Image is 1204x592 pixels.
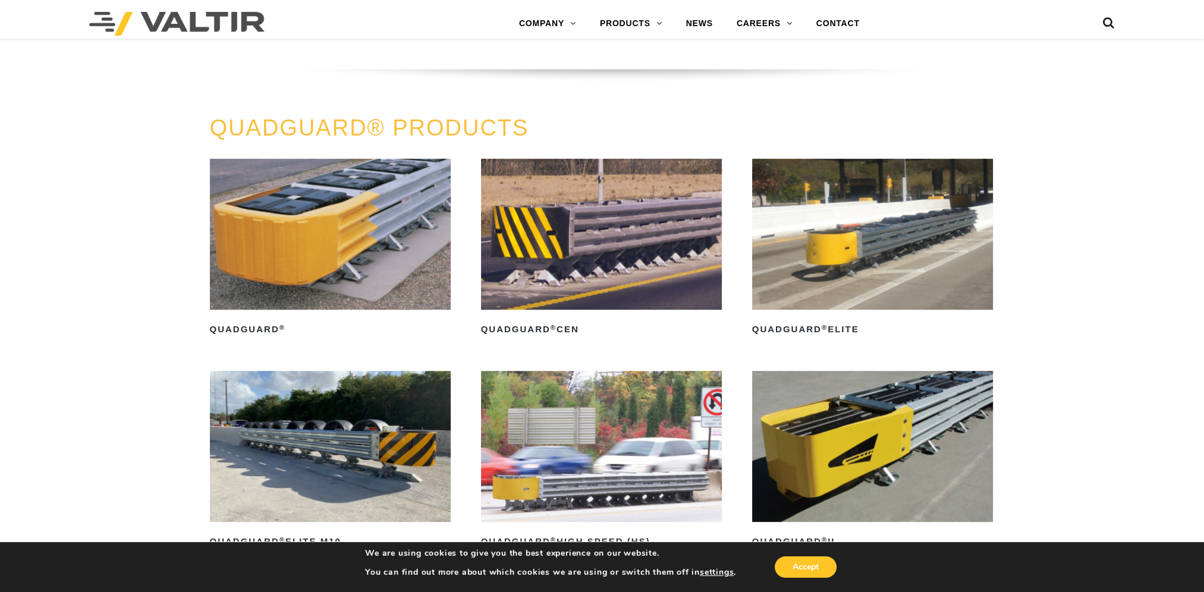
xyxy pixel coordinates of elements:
a: NEWS [674,12,725,36]
sup: ® [822,324,828,331]
a: QuadGuard® [210,159,451,339]
h2: QuadGuard Elite M10 [210,533,451,552]
h2: QuadGuard Elite [752,320,994,339]
a: PRODUCTS [588,12,674,36]
h2: QuadGuard CEN [481,320,722,339]
button: settings [700,567,734,578]
button: Accept [775,556,837,578]
a: QuadGuard®Elite [752,159,994,339]
p: We are using cookies to give you the best experience on our website. [365,548,736,559]
img: Valtir [89,12,265,36]
a: QuadGuard®II [752,371,994,551]
a: QUADGUARD® PRODUCTS [210,115,529,140]
a: QuadGuard®CEN [481,159,722,339]
sup: ® [279,324,285,331]
h2: QuadGuard II [752,533,994,552]
a: COMPANY [507,12,588,36]
sup: ® [551,324,557,331]
p: You can find out more about which cookies we are using or switch them off in . [365,567,736,578]
sup: ® [551,536,557,543]
h2: QuadGuard [210,320,451,339]
a: CAREERS [725,12,804,36]
sup: ® [279,536,285,543]
a: CONTACT [804,12,872,36]
a: QuadGuard®High Speed (HS) [481,371,722,551]
sup: ® [822,536,828,543]
a: QuadGuard®Elite M10 [210,371,451,551]
h2: QuadGuard High Speed (HS) [481,533,722,552]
